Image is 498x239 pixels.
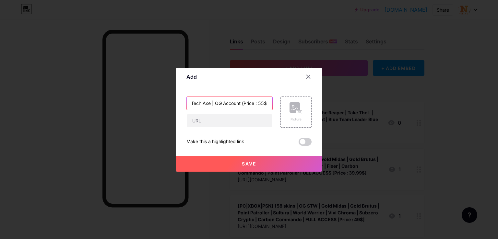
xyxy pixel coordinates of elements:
button: Save [176,156,322,172]
input: URL [187,114,272,127]
span: Save [242,161,256,166]
div: Picture [290,117,302,122]
div: Add [186,73,197,81]
div: Make this a highlighted link [186,138,244,146]
input: Title [187,97,272,110]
